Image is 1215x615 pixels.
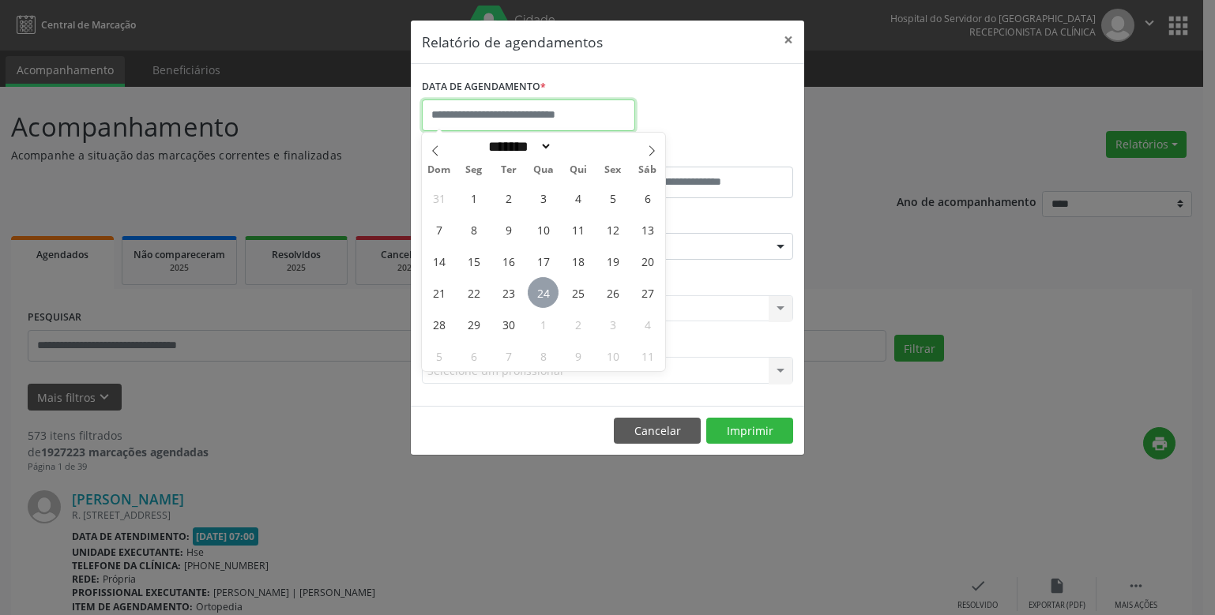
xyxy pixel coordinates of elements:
[526,165,561,175] span: Qua
[458,309,489,339] span: Setembro 29, 2025
[614,418,701,444] button: Cancelar
[562,309,593,339] span: Outubro 2, 2025
[528,340,559,371] span: Outubro 8, 2025
[562,277,593,308] span: Setembro 25, 2025
[597,309,628,339] span: Outubro 3, 2025
[597,214,628,245] span: Setembro 12, 2025
[597,277,628,308] span: Setembro 26, 2025
[458,340,489,371] span: Outubro 6, 2025
[458,277,489,308] span: Setembro 22, 2025
[596,165,630,175] span: Sex
[597,246,628,276] span: Setembro 19, 2025
[458,182,489,213] span: Setembro 1, 2025
[422,165,457,175] span: Dom
[632,214,663,245] span: Setembro 13, 2025
[630,165,665,175] span: Sáb
[528,309,559,339] span: Outubro 1, 2025
[483,138,552,155] select: Month
[423,340,454,371] span: Outubro 5, 2025
[457,165,491,175] span: Seg
[458,214,489,245] span: Setembro 8, 2025
[493,309,524,339] span: Setembro 30, 2025
[528,214,559,245] span: Setembro 10, 2025
[562,246,593,276] span: Setembro 18, 2025
[423,277,454,308] span: Setembro 21, 2025
[423,182,454,213] span: Agosto 31, 2025
[493,182,524,213] span: Setembro 2, 2025
[632,309,663,339] span: Outubro 4, 2025
[493,214,524,245] span: Setembro 9, 2025
[562,340,593,371] span: Outubro 9, 2025
[632,277,663,308] span: Setembro 27, 2025
[493,246,524,276] span: Setembro 16, 2025
[458,246,489,276] span: Setembro 15, 2025
[493,340,524,371] span: Outubro 7, 2025
[632,246,663,276] span: Setembro 20, 2025
[528,246,559,276] span: Setembro 17, 2025
[422,32,603,52] h5: Relatório de agendamentos
[561,165,596,175] span: Qui
[493,277,524,308] span: Setembro 23, 2025
[597,182,628,213] span: Setembro 5, 2025
[423,309,454,339] span: Setembro 28, 2025
[562,214,593,245] span: Setembro 11, 2025
[491,165,526,175] span: Ter
[773,21,804,59] button: Close
[597,340,628,371] span: Outubro 10, 2025
[611,142,793,167] label: ATÉ
[528,277,559,308] span: Setembro 24, 2025
[423,246,454,276] span: Setembro 14, 2025
[706,418,793,444] button: Imprimir
[423,214,454,245] span: Setembro 7, 2025
[632,340,663,371] span: Outubro 11, 2025
[528,182,559,213] span: Setembro 3, 2025
[562,182,593,213] span: Setembro 4, 2025
[422,75,546,99] label: DATA DE AGENDAMENTO
[632,182,663,213] span: Setembro 6, 2025
[552,138,604,155] input: Year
